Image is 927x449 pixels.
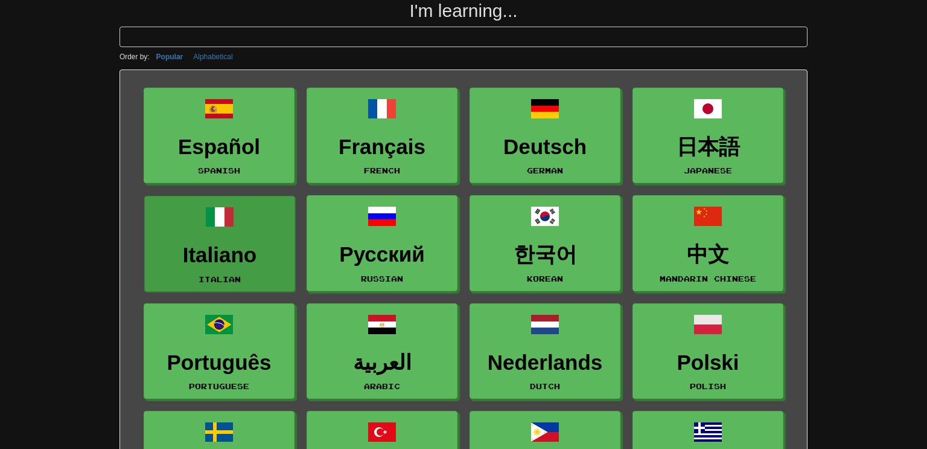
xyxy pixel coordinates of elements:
small: Spanish [198,166,240,175]
a: العربيةArabic [307,303,457,399]
a: РусскийRussian [307,195,457,291]
h3: Português [150,351,288,375]
h2: I'm learning... [119,1,808,21]
small: Portuguese [189,382,249,390]
small: Arabic [364,382,400,390]
h3: 한국어 [476,243,614,266]
small: French [364,166,400,175]
a: EspañolSpanish [144,88,295,184]
button: Alphabetical [190,50,236,63]
a: NederlandsDutch [470,303,620,399]
a: ItalianoItalian [144,196,295,292]
small: Mandarin Chinese [660,274,756,283]
a: 한국어Korean [470,195,620,291]
small: Russian [361,274,403,283]
small: Dutch [530,382,560,390]
a: 日本語Japanese [632,88,783,184]
h3: العربية [313,351,451,375]
h3: Español [150,135,288,159]
small: Italian [199,275,241,283]
small: Korean [527,274,563,283]
h3: 日本語 [639,135,777,159]
h3: Italiano [151,244,288,267]
h3: Deutsch [476,135,614,159]
a: DeutschGerman [470,88,620,184]
a: FrançaisFrench [307,88,457,184]
button: Popular [153,50,187,63]
a: PortuguêsPortuguese [144,303,295,399]
h3: Polski [639,351,777,375]
h3: Français [313,135,451,159]
h3: 中文 [639,243,777,266]
small: Order by: [119,53,150,61]
small: Polish [690,382,726,390]
small: Japanese [684,166,732,175]
h3: Русский [313,243,451,266]
h3: Nederlands [476,351,614,375]
small: German [527,166,563,175]
a: 中文Mandarin Chinese [632,195,783,291]
a: PolskiPolish [632,303,783,399]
